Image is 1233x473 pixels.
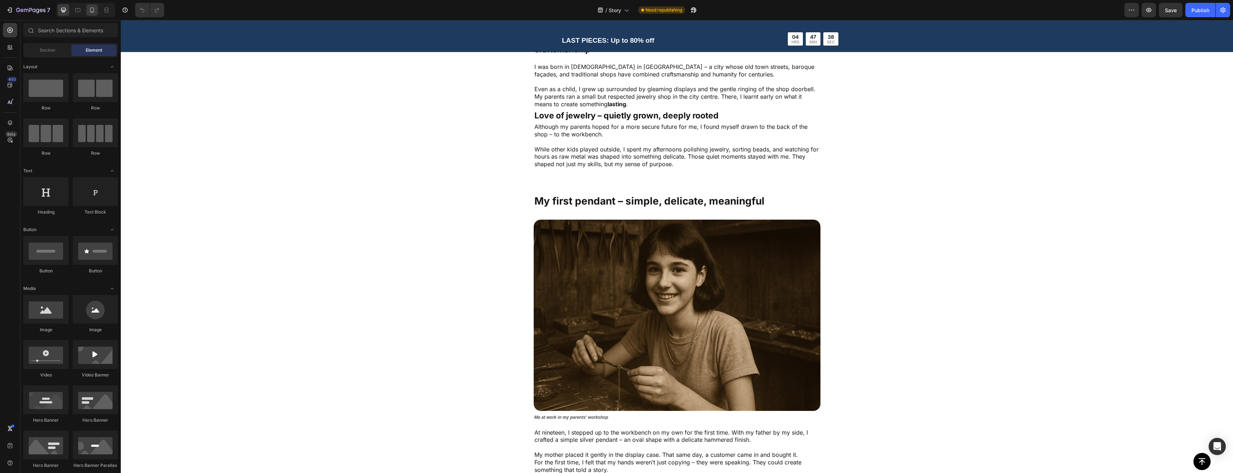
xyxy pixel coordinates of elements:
[487,80,505,88] strong: lasting
[23,372,68,378] div: Video
[86,47,102,53] span: Element
[414,103,699,118] p: Although my parents hoped for a more secure future for me, I found myself drawn to the back of th...
[414,43,699,58] p: I was born in [DEMOGRAPHIC_DATA] in [GEOGRAPHIC_DATA] – a city whose old town streets, baroque fa...
[106,283,118,294] span: Toggle open
[1185,3,1215,17] button: Publish
[47,6,50,14] p: 7
[121,20,1233,473] iframe: Design area
[414,409,699,424] p: At nineteen, I stepped up to the workbench on my own for the first time. With my father by my sid...
[23,150,68,156] div: Row
[1209,438,1226,455] div: Open Intercom Messenger
[1191,6,1209,14] div: Publish
[689,14,696,20] div: 47
[23,417,68,423] div: Hero Banner
[73,209,118,215] div: Text Block
[1165,7,1177,13] span: Save
[7,76,17,82] div: 450
[414,175,644,187] strong: My first pendant – simple, delicate, meaningful
[706,14,714,20] div: 38
[646,7,682,13] span: Need republishing
[609,6,621,14] span: Story
[73,268,118,274] div: Button
[73,372,118,378] div: Video Banner
[414,126,699,148] p: While other kids played outside, I spent my afternoons polishing jewelry, sorting beads, and watc...
[23,268,68,274] div: Button
[106,165,118,177] span: Toggle open
[23,64,37,70] span: Layout
[73,417,118,423] div: Hero Banner
[23,105,68,111] div: Row
[706,20,714,24] p: SEC
[73,150,118,156] div: Row
[23,226,37,233] span: Button
[73,327,118,333] div: Image
[73,105,118,111] div: Row
[1159,3,1182,17] button: Save
[23,168,32,174] span: Text
[414,65,699,88] p: Even as a child, I grew up surrounded by gleaming displays and the gentle ringing of the shop doo...
[40,47,55,53] span: Section
[73,462,118,469] div: Hero Banner Parallax
[23,209,68,215] div: Heading
[414,431,699,439] p: My mother placed it gently in the display case. That same day, a customer came in and bought it.
[23,327,68,333] div: Image
[135,3,164,17] div: Undo/Redo
[605,6,607,14] span: /
[689,20,696,24] p: MIN
[23,285,36,292] span: Media
[5,131,17,137] div: Beta
[23,23,118,37] input: Search Sections & Elements
[23,462,68,469] div: Hero Banner
[414,90,598,100] strong: Love of jewelry – quietly grown, deeply rooted
[106,224,118,235] span: Toggle open
[413,200,700,391] img: gempages_581196822068855379-088c0901-d640-4d25-ad14-1dd64e32b5e3.jpg
[671,20,679,24] p: HRS
[3,3,53,17] button: 7
[414,395,487,400] strong: Me at work in my parents' workshop
[106,61,118,72] span: Toggle open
